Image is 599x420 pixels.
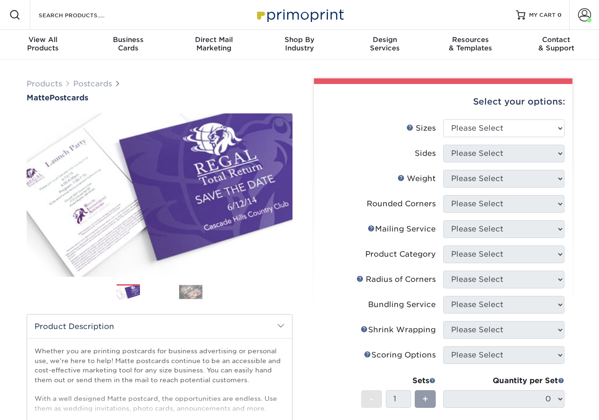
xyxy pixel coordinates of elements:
[361,324,436,336] div: Shrink Wrapping
[514,35,599,52] div: & Support
[171,35,257,44] span: Direct Mail
[27,79,62,88] a: Products
[171,35,257,52] div: Marketing
[85,35,171,52] div: Cards
[38,9,129,21] input: SEARCH PRODUCTS.....
[73,79,112,88] a: Postcards
[171,30,257,60] a: Direct MailMarketing
[27,103,293,287] img: Matte 01
[428,35,513,52] div: & Templates
[27,93,49,102] span: Matte
[257,35,342,52] div: Industry
[415,148,436,159] div: Sides
[27,93,293,102] a: MattePostcards
[85,35,171,44] span: Business
[557,12,562,18] span: 0
[27,315,292,338] h2: Product Description
[253,5,346,25] img: Primoprint
[369,392,374,406] span: -
[361,375,436,386] div: Sets
[85,30,171,60] a: BusinessCards
[529,11,556,19] span: MY CART
[321,84,565,119] div: Select your options:
[148,280,171,304] img: Postcards 02
[368,299,436,310] div: Bundling Service
[179,285,202,299] img: Postcards 03
[397,173,436,184] div: Weight
[367,198,436,210] div: Rounded Corners
[422,392,428,406] span: +
[428,35,513,44] span: Resources
[368,224,436,235] div: Mailing Service
[443,375,564,386] div: Quantity per Set
[257,30,342,60] a: Shop ByIndustry
[342,35,428,52] div: Services
[117,285,140,301] img: Postcards 01
[356,274,436,285] div: Radius of Corners
[257,35,342,44] span: Shop By
[406,123,436,134] div: Sizes
[364,350,436,361] div: Scoring Options
[342,35,428,44] span: Design
[514,35,599,44] span: Contact
[342,30,428,60] a: DesignServices
[428,30,513,60] a: Resources& Templates
[365,249,436,260] div: Product Category
[27,93,293,102] h1: Postcards
[514,30,599,60] a: Contact& Support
